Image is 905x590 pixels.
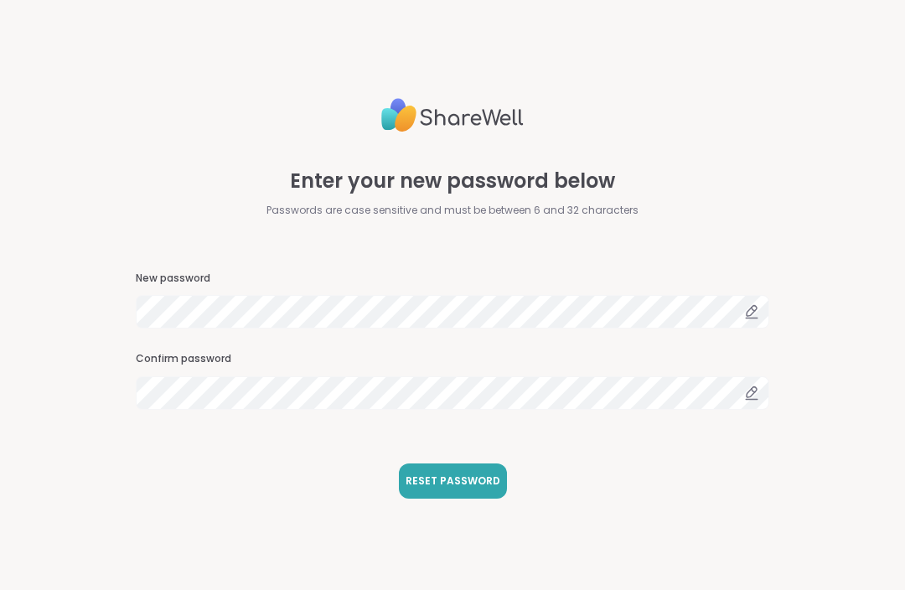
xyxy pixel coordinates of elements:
[266,203,639,218] span: Passwords are case sensitive and must be between 6 and 32 characters
[290,166,615,196] span: Enter your new password below
[136,272,769,286] h3: New password
[136,352,769,366] h3: Confirm password
[399,463,507,499] button: RESET PASSWORD
[381,91,524,139] img: ShareWell Logo
[406,474,500,489] span: RESET PASSWORD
